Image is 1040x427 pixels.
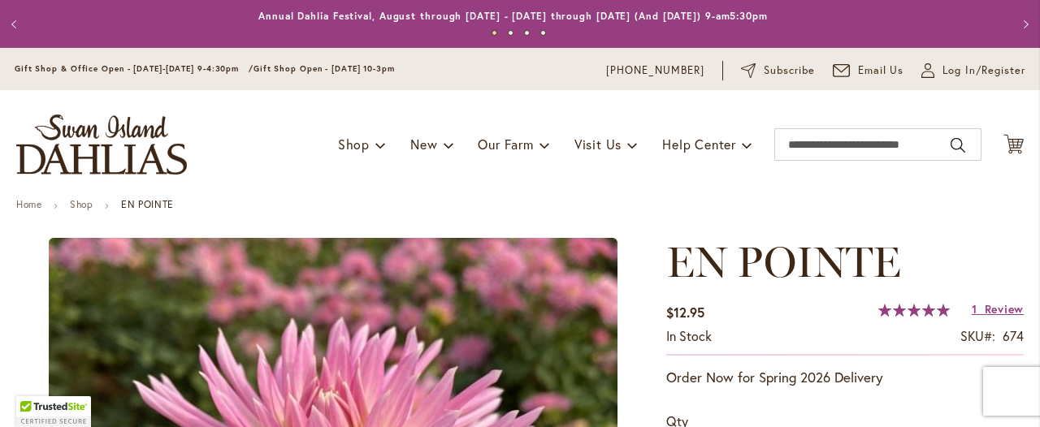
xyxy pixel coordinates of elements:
[666,327,712,346] div: Availability
[985,301,1024,317] span: Review
[972,301,977,317] span: 1
[1003,327,1024,346] div: 674
[833,63,904,79] a: Email Us
[666,304,704,321] span: $12.95
[16,198,41,210] a: Home
[942,63,1025,79] span: Log In/Register
[960,327,995,344] strong: SKU
[258,10,768,22] a: Annual Dahlia Festival, August through [DATE] - [DATE] through [DATE] (And [DATE]) 9-am5:30pm
[666,368,1024,387] p: Order Now for Spring 2026 Delivery
[764,63,815,79] span: Subscribe
[858,63,904,79] span: Email Us
[15,63,253,74] span: Gift Shop & Office Open - [DATE]-[DATE] 9-4:30pm /
[70,198,93,210] a: Shop
[524,30,530,36] button: 3 of 4
[492,30,497,36] button: 1 of 4
[1007,8,1040,41] button: Next
[338,136,370,153] span: Shop
[508,30,513,36] button: 2 of 4
[12,369,58,415] iframe: Launch Accessibility Center
[741,63,815,79] a: Subscribe
[410,136,437,153] span: New
[478,136,533,153] span: Our Farm
[574,136,622,153] span: Visit Us
[606,63,704,79] a: [PHONE_NUMBER]
[878,304,950,317] div: 100%
[540,30,546,36] button: 4 of 4
[121,198,173,210] strong: EN POINTE
[972,301,1024,317] a: 1 Review
[253,63,395,74] span: Gift Shop Open - [DATE] 10-3pm
[662,136,736,153] span: Help Center
[921,63,1025,79] a: Log In/Register
[16,114,187,175] a: store logo
[666,327,712,344] span: In stock
[666,236,901,287] span: EN POINTE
